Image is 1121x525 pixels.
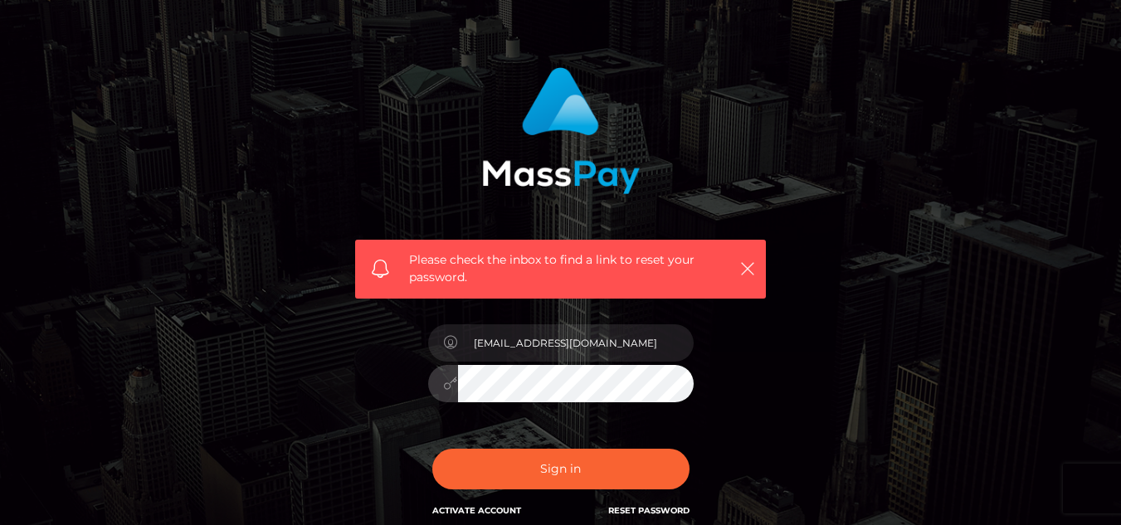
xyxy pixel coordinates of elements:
button: Sign in [432,449,690,489]
input: E-mail... [458,324,694,362]
a: Reset Password [608,505,690,516]
span: Please check the inbox to find a link to reset your password. [409,251,712,286]
img: MassPay Login [482,67,640,194]
a: Activate Account [432,505,521,516]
